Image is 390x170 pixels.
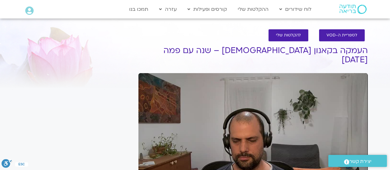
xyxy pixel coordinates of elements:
h1: העמקה בקאנון [DEMOGRAPHIC_DATA] – שנה עם פמה [DATE] [138,46,368,64]
a: יצירת קשר [328,155,387,167]
a: עזרה [156,3,180,15]
a: לספריית ה-VOD [319,29,365,41]
a: להקלטות שלי [269,29,308,41]
span: יצירת קשר [349,157,372,166]
a: לוח שידורים [276,3,314,15]
a: תמכו בנו [126,3,151,15]
img: תודעה בריאה [339,5,367,14]
span: להקלטות שלי [276,33,301,38]
a: ההקלטות שלי [235,3,272,15]
a: קורסים ופעילות [184,3,230,15]
span: לספריית ה-VOD [326,33,357,38]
